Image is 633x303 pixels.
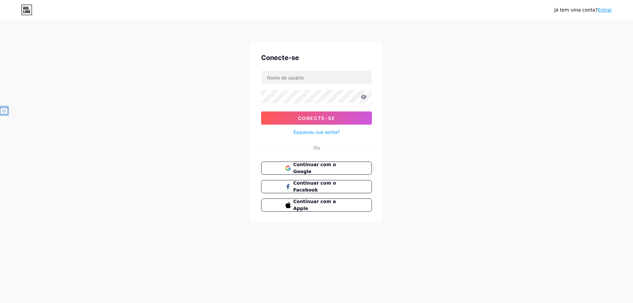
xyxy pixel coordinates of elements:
a: Esqueceu sua senha? [293,129,340,136]
font: Continuar com o Google [293,162,336,174]
a: Entrar [598,7,612,13]
font: Continuar com a Apple [293,199,336,211]
input: Nome de usuário [261,71,372,84]
button: Continuar com o Google [261,162,372,175]
font: Ou [314,145,320,150]
font: Conecte-se [261,54,299,62]
button: Continuar com o Facebook [261,180,372,193]
button: Conecte-se [261,111,372,125]
font: Continuar com o Facebook [293,180,336,193]
button: Continuar com a Apple [261,198,372,212]
font: Esqueceu sua senha? [293,129,340,135]
font: Já tem uma conta? [554,7,598,13]
font: Conecte-se [298,115,335,121]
